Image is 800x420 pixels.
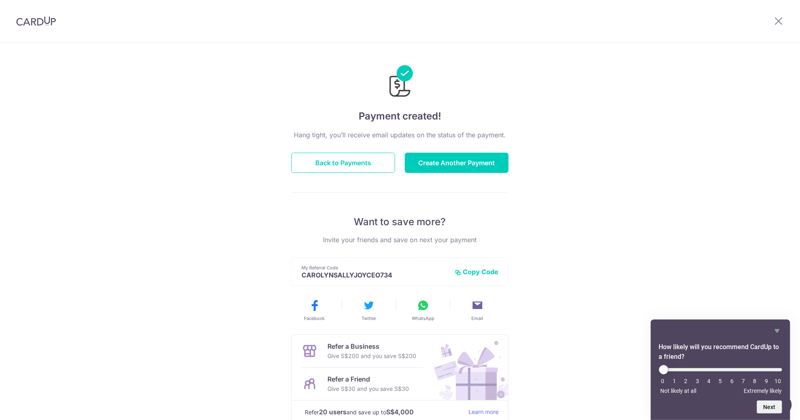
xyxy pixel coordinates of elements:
[327,384,409,394] p: Give S$30 and you save S$30
[774,378,782,384] li: 10
[740,378,748,384] li: 7
[757,401,782,414] button: Next question
[399,299,447,322] button: WhatsApp
[291,130,509,140] p: Hang tight, you’ll receive email updates on the status of the payment.
[304,315,325,322] span: Facebook
[661,388,697,394] span: Not likely at all
[772,326,782,336] button: Hide survey
[291,299,338,322] button: Facebook
[16,16,56,26] img: CardUp
[327,351,416,361] p: Give S$200 and you save S$200
[327,341,416,351] p: Refer a Business
[659,342,782,362] h2: How likely will you recommend CardUp to a friend? Select an option from 0 to 10, with 0 being Not...
[19,6,36,13] span: Help
[744,388,782,394] span: Extremely likely
[291,109,509,124] h4: Payment created!
[670,378,678,384] li: 1
[305,407,462,417] p: Refer and save up to
[659,365,782,394] div: How likely will you recommend CardUp to a friend? Select an option from 0 to 10, with 0 being Not...
[468,407,498,417] a: Learn more
[291,153,395,173] button: Back to Payments
[659,326,782,414] div: How likely will you recommend CardUp to a friend? Select an option from 0 to 10, with 0 being Not...
[472,315,483,322] span: Email
[728,378,736,384] li: 6
[426,335,508,400] img: Refer
[291,215,509,228] p: Want to save more?
[717,378,725,384] li: 5
[319,407,347,417] strong: 20 users
[291,235,509,245] p: Invite your friends and save on next your payment
[327,374,409,384] p: Refer a Friend
[302,271,448,279] p: CAROLYNSALLYJOYCEO734
[412,315,434,322] span: WhatsApp
[386,407,414,417] strong: S$4,000
[453,299,501,322] button: Email
[763,378,771,384] li: 9
[302,264,448,271] p: My Referral Code
[405,153,509,173] button: Create Another Payment
[705,378,713,384] li: 4
[387,65,413,99] img: Payments
[455,268,498,276] button: Copy Code
[682,378,690,384] li: 2
[659,378,667,384] li: 0
[345,299,393,322] button: Twitter
[361,315,376,322] span: Twitter
[751,378,759,384] li: 8
[693,378,702,384] li: 3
